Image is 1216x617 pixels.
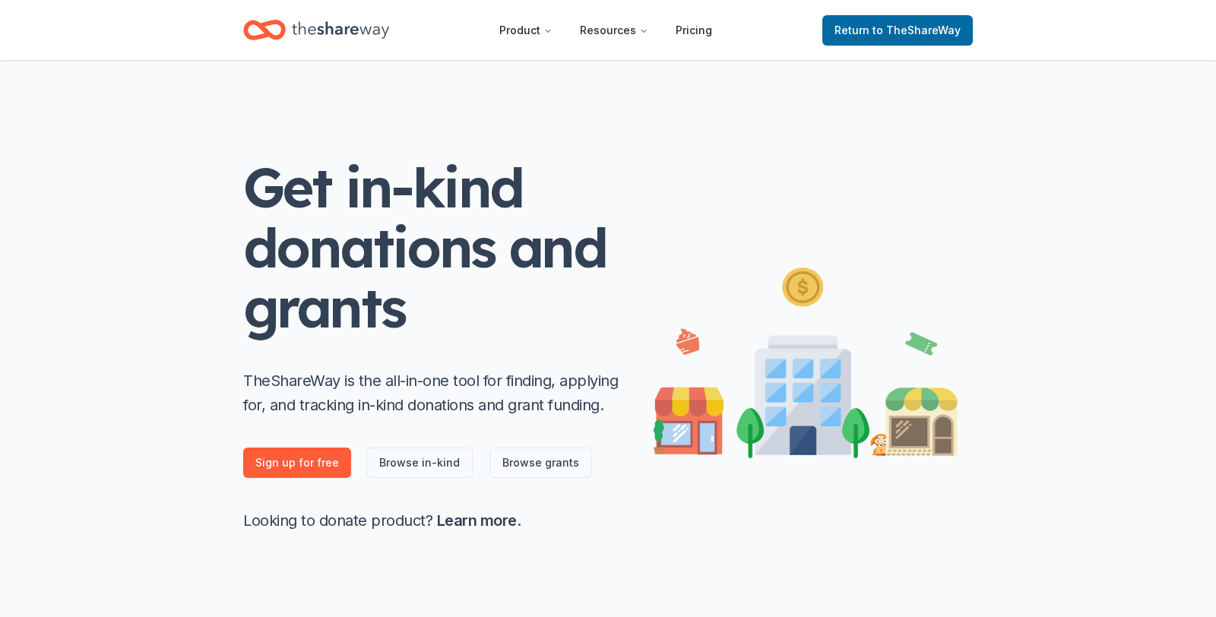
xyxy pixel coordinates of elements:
[243,508,623,533] p: Looking to donate product? .
[487,12,724,48] nav: Main
[834,21,961,40] span: Return
[243,157,623,338] h1: Get in-kind donations and grants
[243,448,351,478] a: Sign up for free
[243,12,389,48] a: Home
[872,24,961,36] span: to TheShareWay
[243,369,623,417] p: TheShareWay is the all-in-one tool for finding, applying for, and tracking in-kind donations and ...
[822,15,973,46] a: Returnto TheShareWay
[663,15,724,46] a: Pricing
[487,15,565,46] button: Product
[489,448,592,478] a: Browse grants
[654,261,958,458] img: Illustration for landing page
[437,511,517,530] a: Learn more
[568,15,660,46] button: Resources
[366,448,473,478] a: Browse in-kind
